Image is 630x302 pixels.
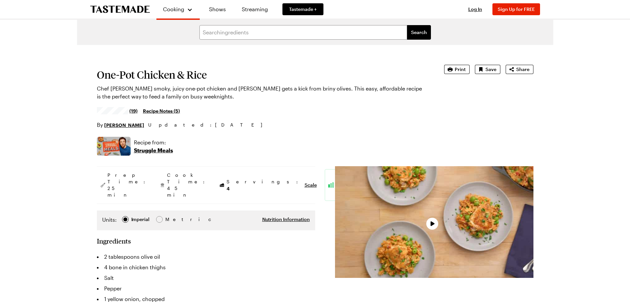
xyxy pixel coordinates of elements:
a: Tastemade + [282,3,323,15]
li: Salt [97,273,315,283]
span: Search [411,29,427,36]
p: Struggle Meals [134,146,173,154]
a: 4.55/5 stars from 19 reviews [97,108,138,113]
li: Pepper [97,283,315,294]
button: Scale [305,182,317,188]
button: Print [444,65,470,74]
button: Nutrition Information [262,216,310,223]
img: Show where recipe is used [97,137,131,156]
span: Save [485,66,496,73]
span: Log In [468,6,482,12]
button: Log In [462,6,488,13]
button: Save recipe [475,65,500,74]
div: Imperial Metric [102,216,179,225]
p: Recipe from: [134,138,173,146]
span: Prep Time: 25 min [107,172,148,198]
span: Sign Up for FREE [498,6,535,12]
video-js: Video Player [335,166,533,278]
label: Units: [102,216,117,224]
span: Cooking [163,6,184,12]
button: Share [506,65,533,74]
div: Metric [165,216,179,223]
p: Chef [PERSON_NAME] smoky, juicy one-pot chicken and [PERSON_NAME] gets a kick from briny olives. ... [97,85,426,100]
a: To Tastemade Home Page [90,6,150,13]
span: Cook Time: 45 min [167,172,208,198]
h2: Ingredients [97,237,131,245]
button: Sign Up for FREE [492,3,540,15]
a: Recipe Notes (5) [143,107,180,114]
li: 4 bone in chicken thighs [97,262,315,273]
span: Servings: [227,178,301,192]
button: filters [407,25,431,40]
span: Metric [165,216,180,223]
li: 2 tablespoons olive oil [97,251,315,262]
span: Imperial [131,216,150,223]
span: Updated : [DATE] [148,121,269,129]
span: Share [516,66,529,73]
span: Tastemade + [289,6,317,13]
span: Print [455,66,466,73]
a: Recipe from:Struggle Meals [134,138,173,154]
div: Imperial [131,216,149,223]
button: Cooking [163,3,193,16]
span: (19) [129,107,138,114]
h1: One-Pot Chicken & Rice [97,69,426,81]
button: Play Video [426,218,438,230]
span: 4 [227,185,230,191]
a: [PERSON_NAME] [104,121,144,129]
p: By [97,121,144,129]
